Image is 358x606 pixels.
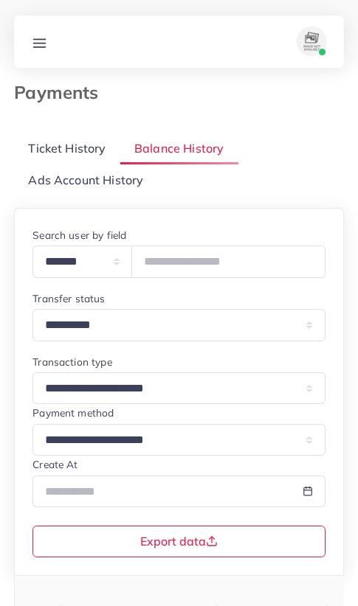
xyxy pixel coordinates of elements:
[32,457,78,472] label: Create At
[140,535,218,547] span: Export data
[32,291,105,306] label: Transfer status
[32,405,114,420] label: Payment method
[28,140,106,157] span: Ticket History
[297,27,326,56] img: avatar
[134,140,224,157] span: Balance History
[291,27,332,56] a: avatar
[32,355,112,369] label: Transaction type
[28,172,143,189] span: Ads Account History
[32,526,326,557] button: Export data
[32,228,126,243] label: Search user by field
